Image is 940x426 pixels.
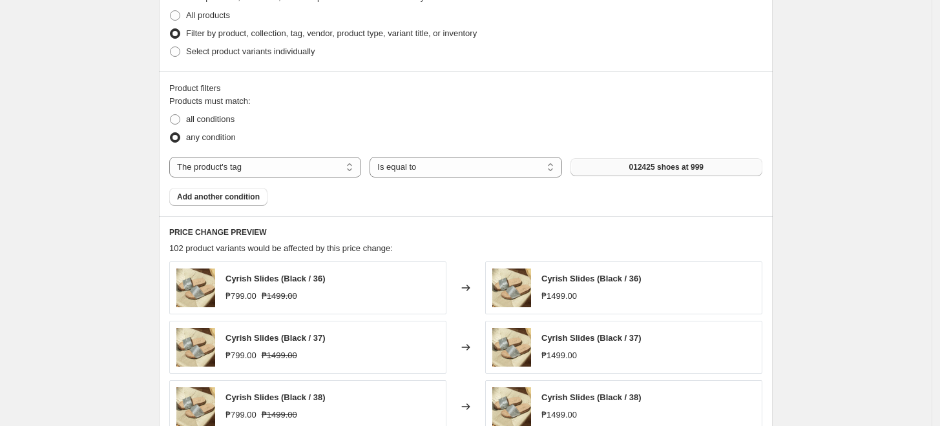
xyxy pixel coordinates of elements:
img: Cyrish_Silver_5_80x.jpg [176,269,215,307]
strike: ₱1499.00 [262,409,297,421]
div: ₱799.00 [225,409,256,421]
div: ₱1499.00 [541,409,577,421]
img: Cyrish_Silver_5_80x.jpg [492,269,531,307]
img: Cyrish_Silver_5_80x.jpg [176,387,215,426]
span: Cyrish Slides (Black / 37) [225,333,326,343]
span: Add another condition [177,192,260,202]
div: ₱799.00 [225,349,256,362]
span: Filter by product, collection, tag, vendor, product type, variant title, or inventory [186,28,477,38]
span: Cyrish Slides (Black / 37) [541,333,642,343]
button: Add another condition [169,188,267,206]
img: Cyrish_Silver_5_80x.jpg [176,328,215,367]
span: 102 product variants would be affected by this price change: [169,243,393,253]
strike: ₱1499.00 [262,290,297,303]
span: 012425 shoes at 999 [629,162,704,172]
div: ₱1499.00 [541,349,577,362]
span: Cyrish Slides (Black / 36) [225,274,326,283]
span: Select product variants individually [186,46,315,56]
span: Products must match: [169,96,251,106]
span: any condition [186,132,236,142]
div: ₱1499.00 [541,290,577,303]
span: Cyrish Slides (Black / 38) [541,392,642,402]
span: all conditions [186,114,235,124]
img: Cyrish_Silver_5_80x.jpg [492,387,531,426]
button: 012425 shoes at 999 [570,158,762,176]
span: Cyrish Slides (Black / 36) [541,274,642,283]
h6: PRICE CHANGE PREVIEW [169,227,762,238]
strike: ₱1499.00 [262,349,297,362]
img: Cyrish_Silver_5_80x.jpg [492,328,531,367]
span: Cyrish Slides (Black / 38) [225,392,326,402]
div: Product filters [169,82,762,95]
span: All products [186,10,230,20]
div: ₱799.00 [225,290,256,303]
